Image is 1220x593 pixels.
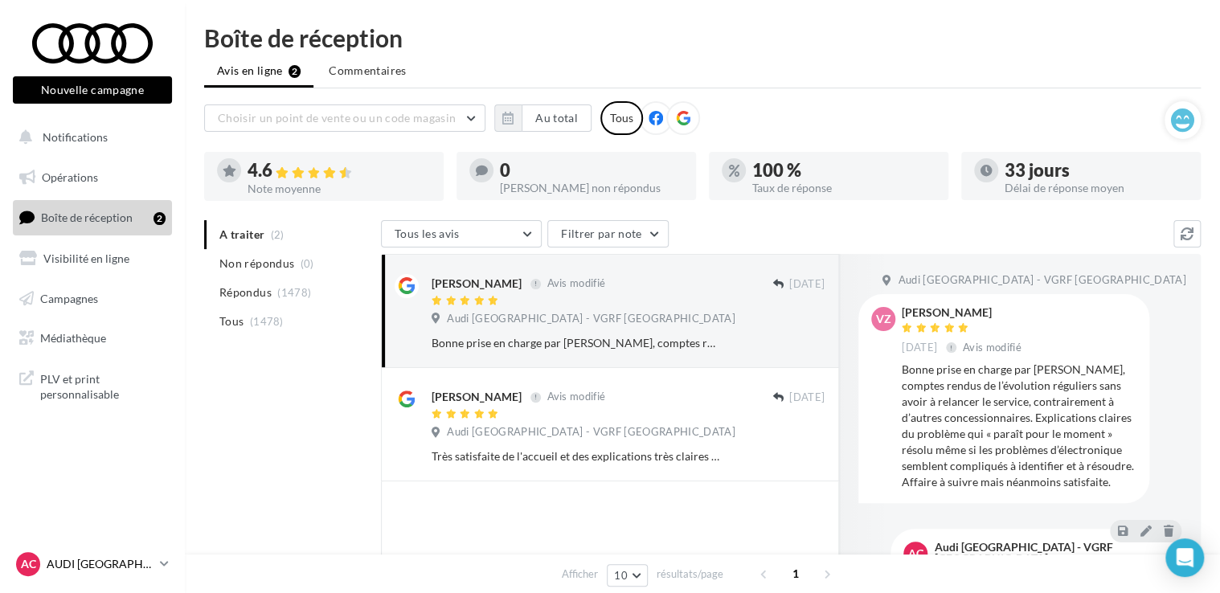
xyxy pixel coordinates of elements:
button: Notifications [10,121,169,154]
span: Visibilité en ligne [43,252,129,265]
div: Bonne prise en charge par [PERSON_NAME], comptes rendus de l’évolution réguliers sans avoir à rel... [902,362,1136,490]
span: 1 [783,561,809,587]
button: Filtrer par note [547,220,669,247]
span: [DATE] [789,391,825,405]
div: Bonne prise en charge par [PERSON_NAME], comptes rendus de l’évolution réguliers sans avoir à rel... [432,335,720,351]
span: (1478) [250,315,284,328]
button: Choisir un point de vente ou un code magasin [204,104,485,132]
button: 10 [607,564,648,587]
div: [PERSON_NAME] [432,389,522,405]
span: Médiathèque [40,331,106,345]
span: Audi [GEOGRAPHIC_DATA] - VGRF [GEOGRAPHIC_DATA] [447,312,735,326]
span: Opérations [42,170,98,184]
span: [DATE] [902,341,937,355]
span: AC [21,556,36,572]
div: Audi [GEOGRAPHIC_DATA] - VGRF [GEOGRAPHIC_DATA] [934,542,1165,564]
span: PLV et print personnalisable [40,368,166,403]
span: Choisir un point de vente ou un code magasin [218,111,456,125]
a: AC AUDI [GEOGRAPHIC_DATA] [13,549,172,579]
span: (0) [301,257,314,270]
span: AC [908,546,923,562]
span: VZ [876,311,891,327]
span: Tous [219,313,244,329]
a: Campagnes [10,282,175,316]
div: Délai de réponse moyen [1005,182,1188,194]
span: Afficher [562,566,598,582]
span: Audi [GEOGRAPHIC_DATA] - VGRF [GEOGRAPHIC_DATA] [898,273,1185,288]
span: Avis modifié [547,277,605,290]
span: Commentaires [329,63,406,79]
a: Médiathèque [10,321,175,355]
div: [PERSON_NAME] [432,276,522,292]
div: Très satisfaite de l'accueil et des explications très claires de [PERSON_NAME], TOPISSIME [432,448,720,464]
div: Boîte de réception [204,26,1201,50]
div: Tous [600,101,643,135]
div: 0 [500,162,683,179]
span: (1478) [277,286,311,299]
span: Répondus [219,284,272,301]
span: 10 [614,569,628,582]
div: 2 [154,212,166,225]
div: 33 jours [1005,162,1188,179]
span: Campagnes [40,291,98,305]
a: Visibilité en ligne [10,242,175,276]
a: Boîte de réception2 [10,200,175,235]
div: Open Intercom Messenger [1165,538,1204,577]
div: Taux de réponse [752,182,935,194]
button: Au total [494,104,592,132]
button: Tous les avis [381,220,542,247]
div: [PERSON_NAME] [902,307,1025,318]
span: Avis modifié [963,341,1021,354]
span: Audi [GEOGRAPHIC_DATA] - VGRF [GEOGRAPHIC_DATA] [447,425,735,440]
a: PLV et print personnalisable [10,362,175,409]
span: [DATE] [789,277,825,292]
div: 4.6 [248,162,431,180]
span: résultats/page [657,566,723,582]
span: Non répondus [219,256,294,272]
div: [PERSON_NAME] non répondus [500,182,683,194]
button: Au total [522,104,592,132]
button: Nouvelle campagne [13,76,172,104]
div: Note moyenne [248,183,431,194]
div: 100 % [752,162,935,179]
span: Notifications [43,130,108,144]
span: Avis modifié [547,391,605,403]
p: AUDI [GEOGRAPHIC_DATA] [47,556,154,572]
span: Tous les avis [395,227,460,240]
span: Boîte de réception [41,211,133,224]
a: Opérations [10,161,175,194]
